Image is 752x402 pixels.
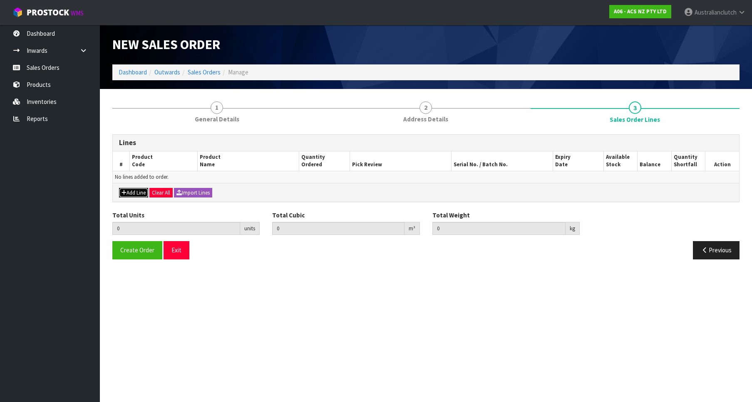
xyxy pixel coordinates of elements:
label: Total Cubic [272,211,305,219]
div: units [240,222,260,235]
span: Create Order [120,246,154,254]
input: Total Weight [432,222,566,235]
input: Total Units [112,222,240,235]
span: 2 [419,101,432,114]
th: Pick Review [350,151,451,171]
button: Previous [693,241,740,259]
a: Dashboard [119,68,147,76]
label: Total Units [112,211,144,219]
th: Quantity Ordered [299,151,350,171]
span: Manage [228,68,248,76]
a: Sales Orders [188,68,221,76]
button: Create Order [112,241,162,259]
th: Serial No. / Batch No. [451,151,553,171]
span: 1 [211,101,223,114]
div: kg [566,222,580,235]
td: No lines added to order. [113,171,739,183]
span: ProStock [27,7,69,18]
a: Outwards [154,68,180,76]
img: cube-alt.png [12,7,23,17]
div: m³ [405,222,420,235]
span: Australianclutch [695,8,737,16]
span: 3 [629,101,641,114]
th: Product Code [130,151,198,171]
button: Exit [164,241,189,259]
th: Expiry Date [553,151,604,171]
span: General Details [195,115,239,123]
th: Available Stock [604,151,638,171]
button: Clear All [149,188,173,198]
small: WMS [71,9,84,17]
span: Sales Order Lines [112,128,740,265]
th: Product Name [197,151,299,171]
th: Balance [638,151,671,171]
th: # [113,151,130,171]
span: Sales Order Lines [610,115,660,124]
button: Add Line [119,188,148,198]
span: Address Details [403,115,448,123]
h3: Lines [119,139,733,147]
strong: A06 - ACS NZ PTY LTD [614,8,667,15]
label: Total Weight [432,211,470,219]
input: Total Cubic [272,222,404,235]
th: Quantity Shortfall [671,151,705,171]
span: New Sales Order [112,36,220,53]
button: Import Lines [174,188,212,198]
th: Action [705,151,739,171]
